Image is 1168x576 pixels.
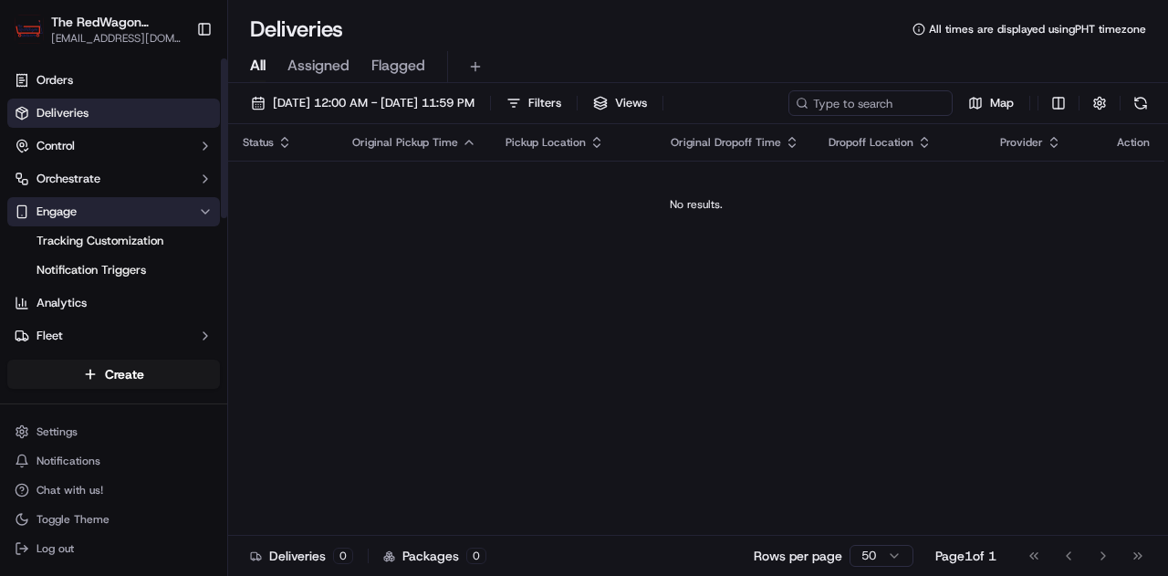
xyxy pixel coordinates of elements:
button: Create [7,360,220,389]
button: Orchestrate [7,164,220,194]
button: [DATE] 12:00 AM - [DATE] 11:59 PM [243,90,483,116]
img: 4920774857489_3d7f54699973ba98c624_72.jpg [38,174,71,207]
button: [EMAIL_ADDRESS][DOMAIN_NAME] [51,31,182,46]
span: Settings [36,424,78,439]
a: Powered byPylon [129,440,221,455]
span: Filters [528,95,561,111]
img: 1736555255976-a54dd68f-1ca7-489b-9aae-adbdc363a1c4 [36,284,51,298]
button: See all [283,234,332,256]
span: [PERSON_NAME] [57,283,148,298]
span: Fleet [36,328,63,344]
span: Chat with us! [36,483,103,497]
h1: Deliveries [250,15,343,44]
span: [DATE] 12:00 AM - [DATE] 11:59 PM [273,95,474,111]
span: Original Pickup Time [352,135,458,150]
span: Views [615,95,647,111]
button: Fleet [7,321,220,351]
button: Settings [7,419,220,445]
span: Knowledge Base [36,408,140,426]
a: Analytics [7,288,220,318]
img: 1736555255976-a54dd68f-1ca7-489b-9aae-adbdc363a1c4 [36,333,51,348]
button: Toggle Theme [7,507,220,532]
span: Dropoff Location [829,135,913,150]
span: Flagged [371,55,425,77]
div: 0 [466,548,486,564]
span: Deliveries [36,105,89,121]
div: 📗 [18,410,33,424]
img: Grace Nketiah [18,266,47,295]
div: No results. [235,197,1157,212]
button: Log out [7,536,220,561]
span: Analytics [36,295,87,311]
span: Engage [36,204,77,220]
button: Filters [498,90,569,116]
span: Log out [36,541,74,556]
span: [PERSON_NAME] [57,332,148,347]
div: 0 [333,548,353,564]
button: The RedWagon DeliversThe RedWagon Delivers[EMAIL_ADDRESS][DOMAIN_NAME] [7,7,189,51]
div: 💻 [154,410,169,424]
p: Rows per page [754,547,842,565]
a: Notification Triggers [29,257,198,283]
button: Map [960,90,1022,116]
div: Start new chat [82,174,299,193]
span: Assigned [287,55,349,77]
img: Nash [18,18,55,55]
button: Control [7,131,220,161]
button: Start new chat [310,180,332,202]
span: Provider [1000,135,1043,150]
p: Welcome 👋 [18,73,332,102]
span: Pickup Location [506,135,586,150]
a: Deliveries [7,99,220,128]
span: API Documentation [172,408,293,426]
button: Engage [7,197,220,226]
span: [DATE] [162,283,199,298]
div: Deliveries [250,547,353,565]
button: The RedWagon Delivers [51,13,182,31]
span: All [250,55,266,77]
div: Action [1117,135,1150,150]
span: Tracking Customization [36,233,163,249]
span: Toggle Theme [36,512,109,527]
div: Packages [383,547,486,565]
div: Page 1 of 1 [935,547,996,565]
span: All times are displayed using PHT timezone [929,22,1146,37]
a: 📗Knowledge Base [11,401,147,434]
button: Chat with us! [7,477,220,503]
span: Control [36,138,75,154]
span: [DATE] [162,332,199,347]
span: Create [105,365,144,383]
input: Type to search [788,90,953,116]
span: Notification Triggers [36,262,146,278]
a: 💻API Documentation [147,401,300,434]
img: The RedWagon Delivers [15,15,44,44]
span: Pylon [182,441,221,455]
button: Notifications [7,448,220,474]
span: Notifications [36,454,100,468]
button: Refresh [1128,90,1153,116]
div: We're available if you need us! [82,193,251,207]
span: • [151,332,158,347]
span: Orders [36,72,73,89]
button: Views [585,90,655,116]
span: Original Dropoff Time [671,135,781,150]
img: 1736555255976-a54dd68f-1ca7-489b-9aae-adbdc363a1c4 [18,174,51,207]
span: Status [243,135,274,150]
span: • [151,283,158,298]
span: Map [990,95,1014,111]
input: Got a question? Start typing here... [47,118,328,137]
img: Liam S. [18,315,47,344]
a: Tracking Customization [29,228,198,254]
span: Orchestrate [36,171,100,187]
a: Orders [7,66,220,95]
div: Past conversations [18,237,122,252]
